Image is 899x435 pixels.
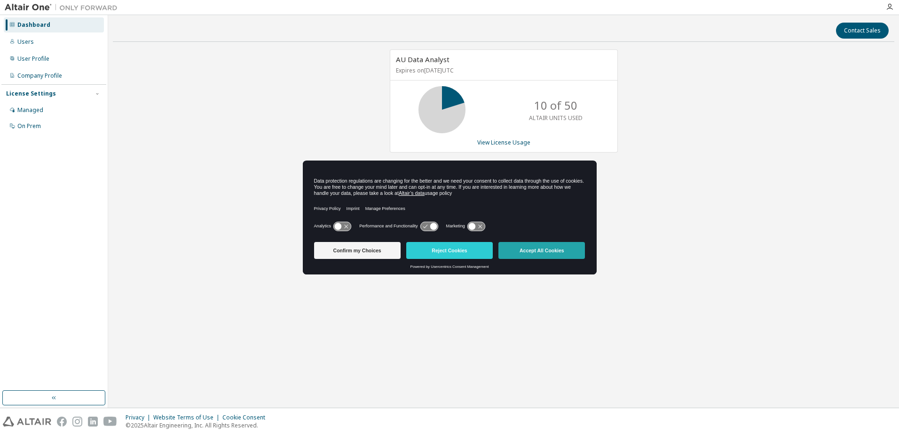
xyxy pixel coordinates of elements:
div: Users [17,38,34,46]
p: © 2025 Altair Engineering, Inc. All Rights Reserved. [126,421,271,429]
img: instagram.svg [72,417,82,427]
div: On Prem [17,122,41,130]
div: Dashboard [17,21,50,29]
img: altair_logo.svg [3,417,51,427]
img: facebook.svg [57,417,67,427]
img: Altair One [5,3,122,12]
span: AU Data Analyst [396,55,449,64]
p: ALTAIR UNITS USED [529,114,583,122]
img: linkedin.svg [88,417,98,427]
p: 10 of 50 [534,97,577,113]
div: Company Profile [17,72,62,80]
a: View License Usage [477,138,530,146]
div: User Profile [17,55,49,63]
p: Expires on [DATE] UTC [396,66,609,74]
button: Contact Sales [836,23,889,39]
div: Cookie Consent [222,414,271,421]
div: License Settings [6,90,56,97]
div: Privacy [126,414,153,421]
div: Website Terms of Use [153,414,222,421]
img: youtube.svg [103,417,117,427]
div: Managed [17,106,43,114]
